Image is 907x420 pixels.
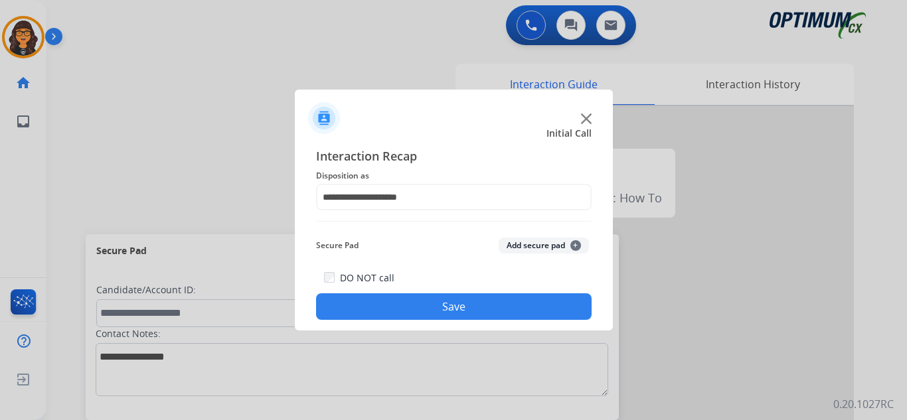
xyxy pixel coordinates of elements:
[833,396,894,412] p: 0.20.1027RC
[570,240,581,251] span: +
[316,293,592,320] button: Save
[340,271,394,285] label: DO NOT call
[316,147,592,168] span: Interaction Recap
[316,168,592,184] span: Disposition as
[308,102,340,134] img: contactIcon
[546,127,592,140] span: Initial Call
[316,221,592,222] img: contact-recap-line.svg
[499,238,589,253] button: Add secure pad+
[316,238,359,253] span: Secure Pad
